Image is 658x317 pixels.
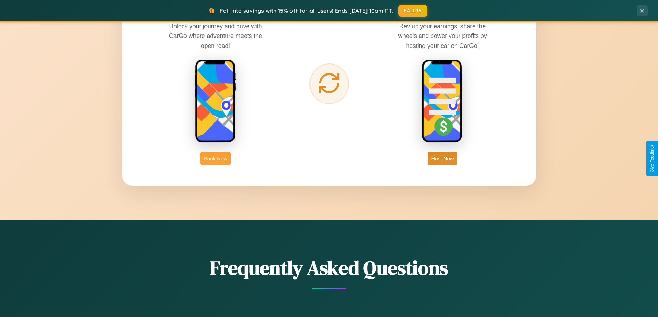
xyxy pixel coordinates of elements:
p: Rev up your earnings, share the wheels and power your profits by hosting your car on CarGo! [391,21,494,50]
span: Fall into savings with 15% off for all users! Ends [DATE] 10am PT. [220,7,393,14]
img: rent phone [195,59,236,143]
p: Unlock your journey and drive with CarGo where adventure meets the open road! [164,21,267,50]
div: Give Feedback [650,145,655,172]
button: FALL15 [398,5,427,17]
h2: Frequently Asked Questions [122,255,536,281]
button: Book Now [200,152,231,165]
button: Host Now [428,152,457,165]
img: host phone [422,59,463,143]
